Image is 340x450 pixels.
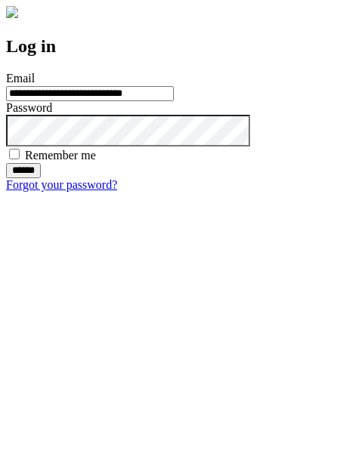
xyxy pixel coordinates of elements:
[6,101,52,114] label: Password
[6,72,35,85] label: Email
[6,178,117,191] a: Forgot your password?
[6,6,18,18] img: logo-4e3dc11c47720685a147b03b5a06dd966a58ff35d612b21f08c02c0306f2b779.png
[25,149,96,162] label: Remember me
[6,36,334,57] h2: Log in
